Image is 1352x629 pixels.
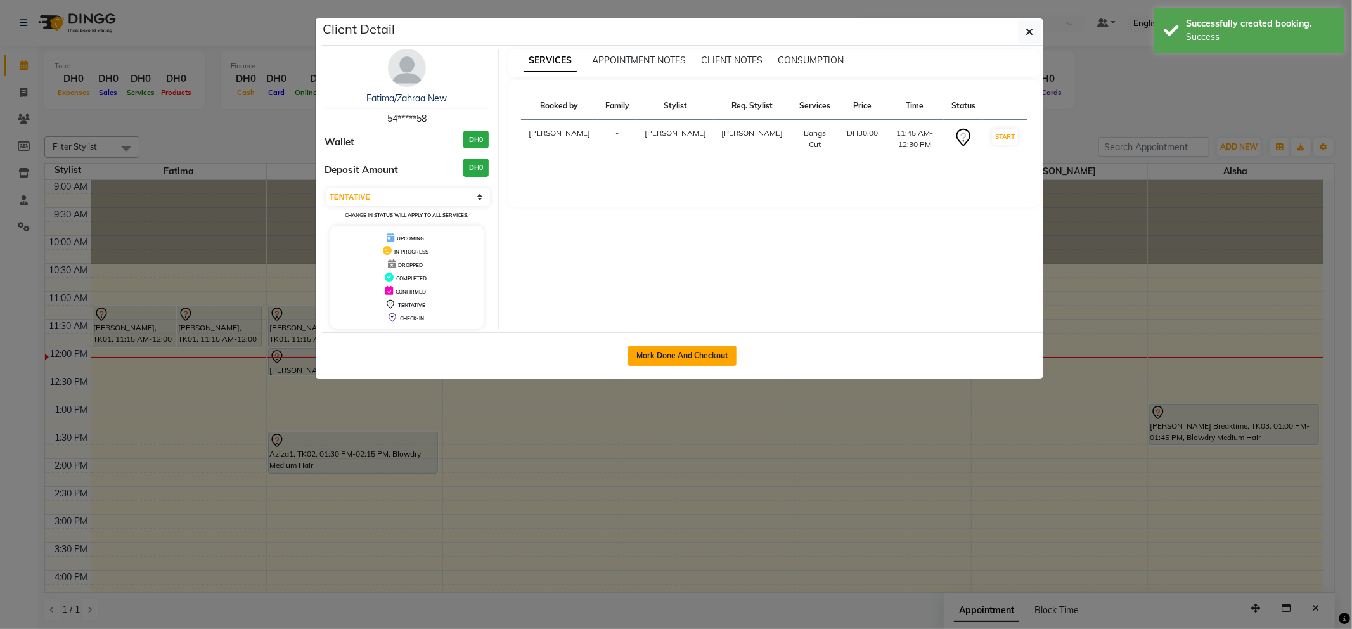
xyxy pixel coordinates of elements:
span: COMPLETED [396,275,427,282]
span: Deposit Amount [325,163,399,178]
th: Time [885,93,944,120]
div: Successfully created booking. [1186,17,1335,30]
span: CHECK-IN [400,315,424,321]
span: [PERSON_NAME] [645,128,706,138]
th: Status [944,93,983,120]
img: avatar [388,49,426,87]
a: Fatima/Zahraa New [366,93,447,104]
span: CONSUMPTION [778,55,844,66]
button: START [992,129,1018,145]
span: CONFIRMED [396,289,426,295]
th: Family [598,93,637,120]
span: APPOINTMENT NOTES [592,55,686,66]
span: DROPPED [398,262,423,268]
span: IN PROGRESS [394,249,428,255]
span: TENTATIVE [398,302,425,308]
small: Change in status will apply to all services. [345,212,468,218]
div: Success [1186,30,1335,44]
div: Bangs Cut [798,127,832,150]
div: DH30.00 [847,127,878,139]
th: Stylist [637,93,714,120]
span: [PERSON_NAME] [721,128,783,138]
th: Booked by [521,93,598,120]
span: CLIENT NOTES [701,55,763,66]
td: - [598,120,637,159]
h5: Client Detail [323,20,396,39]
th: Req. Stylist [714,93,790,120]
button: Mark Done And Checkout [628,346,737,366]
span: SERVICES [524,49,577,72]
span: UPCOMING [397,235,424,242]
td: [PERSON_NAME] [521,120,598,159]
span: Wallet [325,135,355,150]
td: 11:45 AM-12:30 PM [885,120,944,159]
th: Services [790,93,839,120]
th: Price [839,93,885,120]
h3: DH0 [463,131,489,149]
h3: DH0 [463,159,489,177]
